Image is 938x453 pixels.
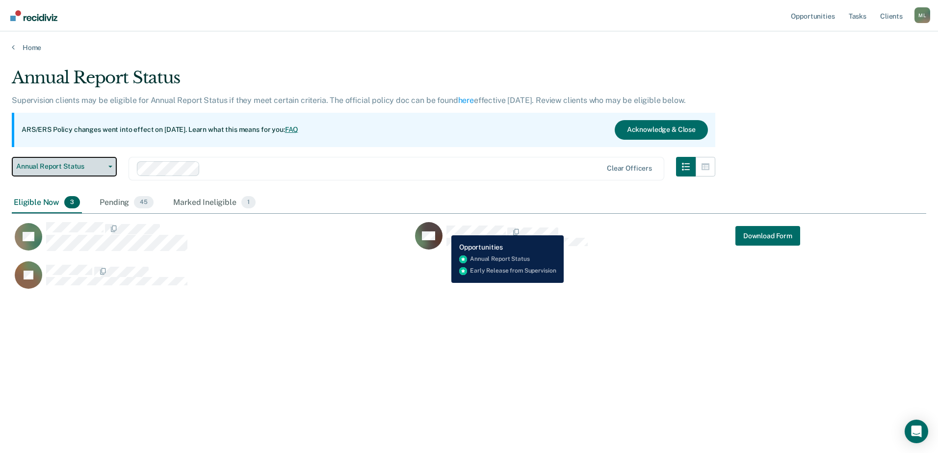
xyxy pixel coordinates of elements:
[22,125,298,135] p: ARS/ERS Policy changes went into effect on [DATE]. Learn what this means for you:
[134,196,154,209] span: 45
[914,7,930,23] div: M L
[12,261,412,300] div: CaseloadOpportunityCell-16452976
[98,192,156,214] div: Pending45
[285,126,299,133] a: FAQ
[16,162,104,171] span: Annual Report Status
[914,7,930,23] button: Profile dropdown button
[10,10,57,21] img: Recidiviz
[64,196,80,209] span: 3
[412,222,812,261] div: CaseloadOpportunityCell-10123182
[171,192,258,214] div: Marked Ineligible1
[12,68,715,96] div: Annual Report Status
[12,96,685,105] p: Supervision clients may be eligible for Annual Report Status if they meet certain criteria. The o...
[241,196,256,209] span: 1
[12,43,926,52] a: Home
[458,96,474,105] a: here
[12,157,117,176] button: Annual Report Status
[12,222,412,261] div: CaseloadOpportunityCell-06001058
[607,164,652,173] div: Clear officers
[12,192,82,214] div: Eligible Now3
[615,120,708,140] button: Acknowledge & Close
[735,226,800,246] a: Navigate to form link
[905,420,928,443] div: Open Intercom Messenger
[735,226,800,246] button: Download Form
